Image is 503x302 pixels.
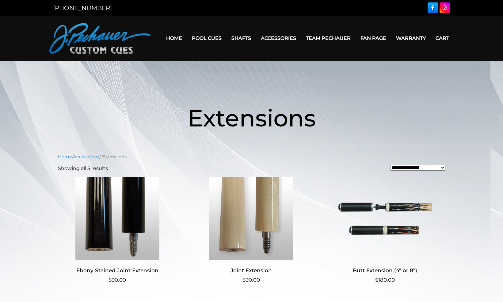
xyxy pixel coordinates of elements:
[242,277,246,283] span: $
[192,265,311,276] h2: Joint Extension
[375,277,378,283] span: $
[73,154,99,160] a: Accessories
[326,265,445,276] h2: Butt Extension (4″ or 8″)
[227,30,256,46] a: Shafts
[161,30,187,46] a: Home
[58,265,177,276] h2: Ebony Stained Joint Extension
[192,177,311,284] a: Joint Extension $90.00
[58,154,72,160] a: Home
[391,30,431,46] a: Warranty
[375,277,395,283] bdi: 180.00
[192,177,311,260] img: Joint Extension
[109,277,112,283] span: $
[53,4,112,12] a: [PHONE_NUMBER]
[301,30,356,46] a: Team Pechauer
[58,177,177,284] a: Ebony Stained Joint Extension $90.00
[58,165,108,172] p: Showing all 5 results
[58,177,177,260] img: Ebony Stained Joint Extension
[242,277,260,283] bdi: 90.00
[431,30,454,46] a: Cart
[187,30,227,46] a: Pool Cues
[356,30,391,46] a: Fan Page
[109,277,126,283] bdi: 90.00
[326,177,445,260] img: Butt Extension (4" or 8")
[390,165,445,171] select: Shop order
[58,153,445,160] nav: Breadcrumb
[49,23,151,54] img: Pechauer Custom Cues
[326,177,445,284] a: Butt Extension (4″ or 8″) $180.00
[256,30,301,46] a: Accessories
[188,104,316,132] span: Extensions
